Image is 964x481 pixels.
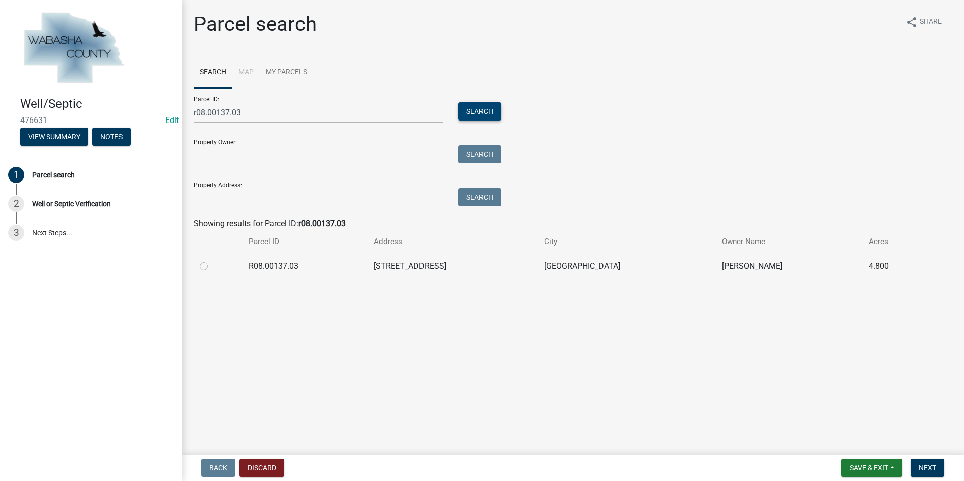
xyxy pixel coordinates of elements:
[298,219,346,228] strong: r08.00137.03
[919,464,936,472] span: Next
[194,12,317,36] h1: Parcel search
[458,145,501,163] button: Search
[458,102,501,121] button: Search
[243,254,368,278] td: R08.00137.03
[20,97,173,111] h4: Well/Septic
[194,218,952,230] div: Showing results for Parcel ID:
[458,188,501,206] button: Search
[368,254,538,278] td: [STREET_ADDRESS]
[863,254,928,278] td: 4.800
[20,11,127,86] img: Wabasha County, Minnesota
[92,128,131,146] button: Notes
[920,16,942,28] span: Share
[8,196,24,212] div: 2
[906,16,918,28] i: share
[20,115,161,125] span: 476631
[8,225,24,241] div: 3
[716,254,862,278] td: [PERSON_NAME]
[201,459,235,477] button: Back
[260,56,313,89] a: My Parcels
[165,115,179,125] wm-modal-confirm: Edit Application Number
[911,459,944,477] button: Next
[20,133,88,141] wm-modal-confirm: Summary
[716,230,862,254] th: Owner Name
[368,230,538,254] th: Address
[841,459,902,477] button: Save & Exit
[32,171,75,178] div: Parcel search
[243,230,368,254] th: Parcel ID
[538,254,716,278] td: [GEOGRAPHIC_DATA]
[8,167,24,183] div: 1
[850,464,888,472] span: Save & Exit
[165,115,179,125] a: Edit
[32,200,111,207] div: Well or Septic Verification
[209,464,227,472] span: Back
[538,230,716,254] th: City
[194,56,232,89] a: Search
[239,459,284,477] button: Discard
[897,12,950,32] button: shareShare
[863,230,928,254] th: Acres
[20,128,88,146] button: View Summary
[92,133,131,141] wm-modal-confirm: Notes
